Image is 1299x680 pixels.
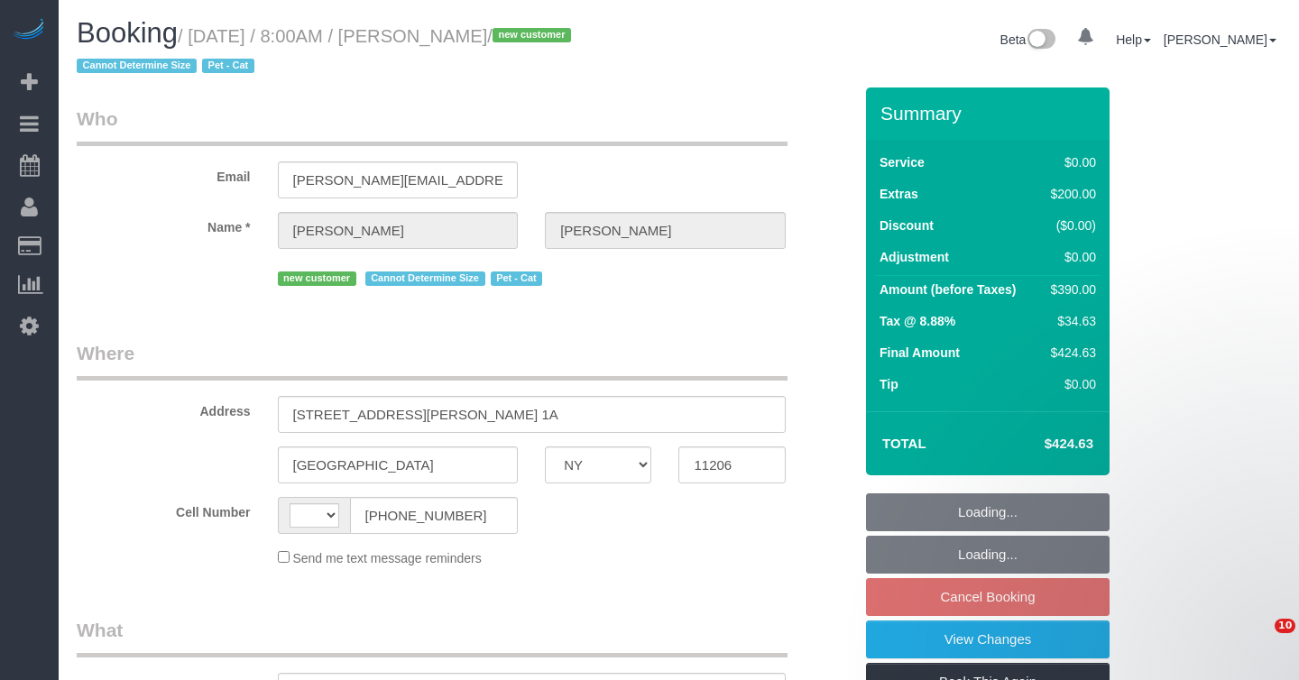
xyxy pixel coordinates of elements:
[882,436,926,451] strong: Total
[880,216,934,234] label: Discount
[77,617,788,657] legend: What
[1044,153,1096,171] div: $0.00
[493,28,571,42] span: new customer
[1044,280,1096,299] div: $390.00
[77,340,788,381] legend: Where
[63,161,264,186] label: Email
[278,271,356,286] span: new customer
[1116,32,1151,47] a: Help
[278,161,519,198] input: Email
[880,312,955,330] label: Tax @ 8.88%
[365,271,485,286] span: Cannot Determine Size
[63,396,264,420] label: Address
[202,59,254,73] span: Pet - Cat
[292,551,481,565] span: Send me text message reminders
[545,212,786,249] input: Last Name
[880,185,918,203] label: Extras
[990,436,1093,452] h4: $424.63
[880,344,960,362] label: Final Amount
[1044,312,1096,330] div: $34.63
[278,212,519,249] input: First Name
[1044,375,1096,393] div: $0.00
[1044,216,1096,234] div: ($0.00)
[1164,32,1276,47] a: [PERSON_NAME]
[880,248,949,266] label: Adjustment
[1044,248,1096,266] div: $0.00
[1044,344,1096,362] div: $424.63
[880,103,1101,124] h3: Summary
[77,17,178,49] span: Booking
[77,106,788,146] legend: Who
[77,26,576,77] small: / [DATE] / 8:00AM / [PERSON_NAME]
[1026,29,1055,52] img: New interface
[1000,32,1056,47] a: Beta
[1044,185,1096,203] div: $200.00
[11,18,47,43] img: Automaid Logo
[350,497,519,534] input: Cell Number
[880,153,925,171] label: Service
[63,212,264,236] label: Name *
[678,446,785,483] input: Zip Code
[880,375,898,393] label: Tip
[278,446,519,483] input: City
[1238,619,1281,662] iframe: Intercom live chat
[880,280,1016,299] label: Amount (before Taxes)
[866,620,1110,658] a: View Changes
[77,59,197,73] span: Cannot Determine Size
[1275,619,1295,633] span: 10
[491,271,543,286] span: Pet - Cat
[63,497,264,521] label: Cell Number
